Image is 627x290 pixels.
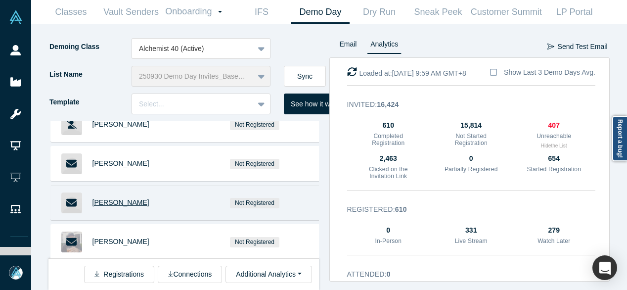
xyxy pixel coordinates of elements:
span: Not Registered [230,198,280,208]
strong: 0 [387,270,391,278]
h3: Invited : [347,99,582,110]
button: Hidethe List [541,142,567,149]
button: Registrations [84,266,154,283]
button: Sync [284,66,326,87]
a: [PERSON_NAME] [92,159,149,167]
span: Not Registered [230,120,280,130]
div: 15,814 [444,120,499,131]
div: Loaded at: [DATE] 9:59 AM GMT+8 [347,67,466,79]
img: Mia Scott's Account [9,266,23,280]
h3: Partially Registered [444,166,499,173]
a: Analytics [367,38,402,54]
button: Connections [158,266,222,283]
label: Demoing Class [48,38,132,55]
button: Send Test Email [547,38,608,55]
div: 654 [526,153,582,164]
a: Email [336,38,360,54]
a: Vault Senders [100,0,162,24]
div: 407 [526,120,582,131]
label: List Name [48,66,132,83]
h3: Live Stream [444,238,499,244]
h3: Attended : [347,269,582,280]
label: Template [48,94,132,111]
div: 279 [526,225,582,236]
button: Additional Analytics [225,266,312,283]
a: Classes [42,0,100,24]
h3: Unreachable [526,133,582,140]
strong: 16,424 [377,100,399,108]
div: 331 [444,225,499,236]
h3: In-Person [360,238,416,244]
div: Show Last 3 Demo Days Avg. [504,67,595,78]
a: IFS [232,0,291,24]
h3: Not Started Registration [444,133,499,147]
h3: Registered : [347,204,582,215]
strong: 610 [395,205,407,213]
a: Onboarding [162,0,232,23]
button: See how it works [284,94,350,114]
span: Not Registered [230,159,280,169]
div: 2,463 [360,153,416,164]
div: 0 [360,225,416,236]
a: Report a bug! [612,116,627,161]
a: [PERSON_NAME] [92,198,149,206]
a: LP Portal [545,0,604,24]
a: Customer Summit [467,0,545,24]
a: Dry Run [350,0,408,24]
h3: Completed Registration [360,133,416,147]
span: Not Registered [230,237,280,247]
a: Demo Day [291,0,350,24]
h3: Clicked on the Invitation Link [360,166,416,180]
img: Alchemist Vault Logo [9,10,23,24]
a: [PERSON_NAME] [92,120,149,128]
a: Sneak Peek [408,0,467,24]
h3: Watch Later [526,238,582,244]
a: [PERSON_NAME] [92,238,149,245]
h3: Started Registration [526,166,582,173]
div: 610 [360,120,416,131]
div: 0 [444,153,499,164]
